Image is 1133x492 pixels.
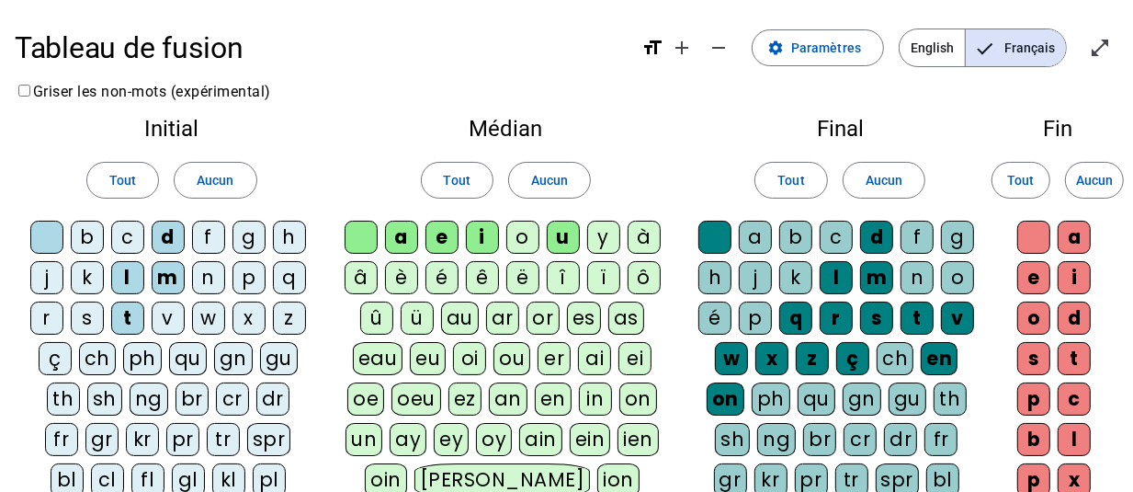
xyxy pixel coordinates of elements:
[152,261,185,294] div: m
[508,162,591,199] button: Aucun
[176,383,209,416] div: br
[538,342,571,375] div: er
[698,302,731,335] div: é
[111,261,144,294] div: l
[698,261,731,294] div: h
[941,221,974,254] div: g
[934,383,967,416] div: th
[434,423,469,456] div: ey
[15,18,627,77] h1: Tableau de fusion
[547,261,580,294] div: î
[174,162,256,199] button: Aucun
[111,302,144,335] div: t
[579,383,612,416] div: in
[192,261,225,294] div: n
[15,83,271,100] label: Griser les non-mots (expérimental)
[901,302,934,335] div: t
[707,383,744,416] div: on
[757,423,796,456] div: ng
[232,261,266,294] div: p
[466,261,499,294] div: ê
[47,383,80,416] div: th
[79,342,116,375] div: ch
[247,423,291,456] div: spr
[192,302,225,335] div: w
[843,162,925,199] button: Aucun
[547,221,580,254] div: u
[486,302,519,335] div: ar
[617,423,659,456] div: ien
[166,423,199,456] div: pr
[441,302,479,335] div: au
[273,221,306,254] div: h
[385,261,418,294] div: è
[567,302,601,335] div: es
[755,342,788,375] div: x
[347,383,384,416] div: oe
[126,423,159,456] div: kr
[345,261,378,294] div: â
[453,342,486,375] div: oi
[1089,37,1111,59] mat-icon: open_in_full
[260,342,298,375] div: gu
[192,221,225,254] div: f
[111,221,144,254] div: c
[232,302,266,335] div: x
[152,221,185,254] div: d
[109,169,136,191] span: Tout
[425,221,459,254] div: e
[353,342,403,375] div: eau
[708,37,730,59] mat-icon: remove
[791,37,861,59] span: Paramètres
[385,221,418,254] div: a
[921,342,957,375] div: en
[860,261,893,294] div: m
[779,302,812,335] div: q
[866,169,902,191] span: Aucun
[506,261,539,294] div: ë
[796,342,829,375] div: z
[1076,169,1113,191] span: Aucun
[30,261,63,294] div: j
[1017,423,1050,456] div: b
[889,383,926,416] div: gu
[18,85,30,97] input: Griser les non-mots (expérimental)
[820,261,853,294] div: l
[663,29,700,66] button: Augmenter la taille de la police
[489,383,527,416] div: an
[29,118,313,140] h2: Initial
[1058,342,1091,375] div: t
[391,383,441,416] div: oeu
[421,162,493,199] button: Tout
[390,423,426,456] div: ay
[700,29,737,66] button: Diminuer la taille de la police
[256,383,289,416] div: dr
[844,423,877,456] div: cr
[671,37,693,59] mat-icon: add
[587,261,620,294] div: ï
[86,162,159,199] button: Tout
[860,221,893,254] div: d
[860,302,893,335] div: s
[30,302,63,335] div: r
[779,221,812,254] div: b
[476,423,512,456] div: oy
[587,221,620,254] div: y
[87,383,122,416] div: sh
[900,29,965,66] span: English
[570,423,611,456] div: ein
[820,302,853,335] div: r
[803,423,836,456] div: br
[752,383,790,416] div: ph
[71,302,104,335] div: s
[360,302,393,335] div: û
[1065,162,1124,199] button: Aucun
[535,383,572,416] div: en
[466,221,499,254] div: i
[966,29,1066,66] span: Français
[1017,342,1050,375] div: s
[578,342,611,375] div: ai
[941,261,974,294] div: o
[519,423,562,456] div: ain
[346,423,382,456] div: un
